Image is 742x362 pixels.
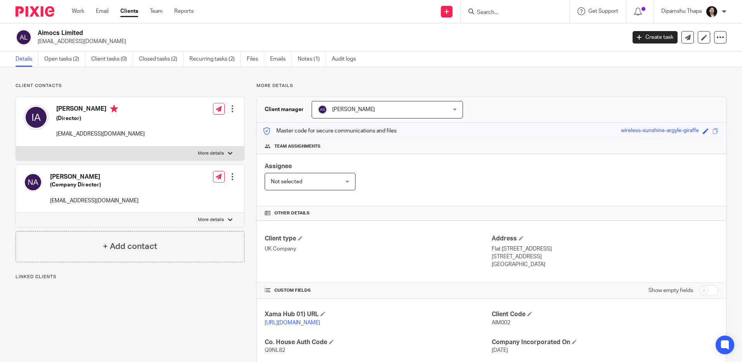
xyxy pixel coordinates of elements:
[633,31,678,44] a: Create task
[16,52,38,67] a: Details
[588,9,618,14] span: Get Support
[174,7,194,15] a: Reports
[120,7,138,15] a: Clients
[247,52,264,67] a: Files
[50,181,139,189] h5: (Company Director)
[706,5,718,18] img: Dipamshu2.jpg
[265,320,320,325] a: [URL][DOMAIN_NAME]
[198,217,224,223] p: More details
[16,83,244,89] p: Client contacts
[265,348,285,353] span: Q9NL82
[24,105,49,130] img: svg%3E
[150,7,163,15] a: Team
[492,338,718,346] h4: Company Incorporated On
[621,127,699,136] div: wireless-sunshine-argyle-giraffe
[492,245,718,253] p: Flat [STREET_ADDRESS]
[298,52,326,67] a: Notes (1)
[476,9,546,16] input: Search
[103,240,157,252] h4: + Add contact
[492,253,718,261] p: [STREET_ADDRESS]
[56,115,145,122] h5: (Director)
[492,310,718,318] h4: Client Code
[56,105,145,115] h4: [PERSON_NAME]
[24,173,42,191] img: svg%3E
[189,52,241,67] a: Recurring tasks (2)
[38,38,621,45] p: [EMAIL_ADDRESS][DOMAIN_NAME]
[198,150,224,157] p: More details
[110,105,118,113] i: Primary
[661,7,702,15] p: Dipamshu Thapa
[50,173,139,181] h4: [PERSON_NAME]
[274,210,310,216] span: Other details
[16,6,54,17] img: Pixie
[44,52,85,67] a: Open tasks (2)
[265,106,304,113] h3: Client manager
[265,338,491,346] h4: Co. House Auth Code
[139,52,184,67] a: Closed tasks (2)
[274,143,321,150] span: Team assignments
[332,52,362,67] a: Audit logs
[72,7,84,15] a: Work
[492,235,718,243] h4: Address
[492,320,510,325] span: AIM002
[265,287,491,294] h4: CUSTOM FIELDS
[270,52,292,67] a: Emails
[492,261,718,268] p: [GEOGRAPHIC_DATA]
[271,179,302,184] span: Not selected
[648,287,693,294] label: Show empty fields
[16,274,244,280] p: Linked clients
[257,83,726,89] p: More details
[16,29,32,45] img: svg%3E
[265,310,491,318] h4: Xama Hub 01) URL
[96,7,109,15] a: Email
[56,130,145,138] p: [EMAIL_ADDRESS][DOMAIN_NAME]
[318,105,327,114] img: svg%3E
[265,235,491,243] h4: Client type
[265,245,491,253] p: UK Company
[50,197,139,205] p: [EMAIL_ADDRESS][DOMAIN_NAME]
[265,163,292,169] span: Assignee
[263,127,397,135] p: Master code for secure communications and files
[91,52,133,67] a: Client tasks (0)
[332,107,375,112] span: [PERSON_NAME]
[492,348,508,353] span: [DATE]
[38,29,504,37] h2: Aimocs Limited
